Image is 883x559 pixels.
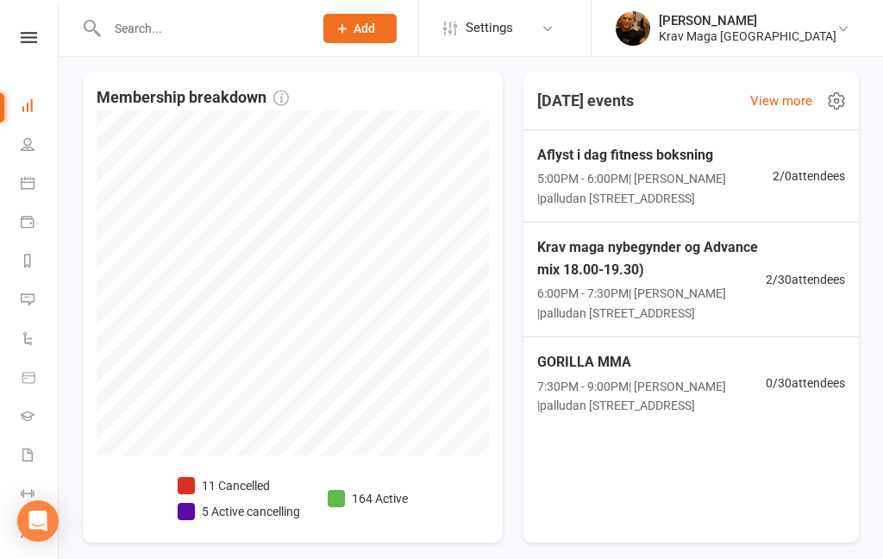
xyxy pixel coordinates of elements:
[21,127,59,166] a: People
[773,166,845,185] span: 2 / 0 attendees
[178,502,300,521] li: 5 Active cancelling
[537,377,766,416] span: 7:30PM - 9:00PM | [PERSON_NAME] | palludan [STREET_ADDRESS]
[659,28,836,44] div: Krav Maga [GEOGRAPHIC_DATA]
[354,22,375,35] span: Add
[102,16,301,41] input: Search...
[466,9,513,47] span: Settings
[323,14,397,43] button: Add
[537,144,773,166] span: Aflyst i dag fitness boksning
[537,236,766,280] span: Krav maga nybegynder og Advance mix 18.00-19.30)
[766,270,845,289] span: 2 / 30 attendees
[97,85,289,110] span: Membership breakdown
[750,91,812,111] a: View more
[537,169,773,208] span: 5:00PM - 6:00PM | [PERSON_NAME] | palludan [STREET_ADDRESS]
[328,489,408,508] li: 164 Active
[178,476,300,495] li: 11 Cancelled
[21,360,59,399] a: Product Sales
[616,11,650,46] img: thumb_image1537003722.png
[537,351,766,374] span: GORILLA MMA
[21,166,59,204] a: Calendar
[766,374,845,393] span: 0 / 30 attendees
[21,88,59,127] a: Dashboard
[659,13,836,28] div: [PERSON_NAME]
[523,85,648,116] h3: [DATE] events
[537,284,766,323] span: 6:00PM - 7:30PM | [PERSON_NAME] | palludan [STREET_ADDRESS]
[21,243,59,282] a: Reports
[17,500,59,542] div: Open Intercom Messenger
[21,204,59,243] a: Payments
